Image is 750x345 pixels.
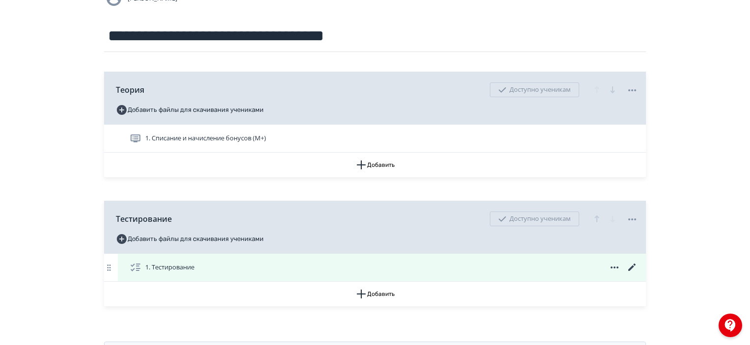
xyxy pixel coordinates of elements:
button: Добавить [104,282,646,306]
div: Доступно ученикам [490,212,579,226]
button: Добавить файлы для скачивания учениками [116,231,264,247]
span: 1. Тестирование [145,263,194,272]
button: Добавить файлы для скачивания учениками [116,102,264,118]
div: Доступно ученикам [490,82,579,97]
span: Тестирование [116,213,172,225]
button: Добавить [104,153,646,177]
span: Теория [116,84,144,96]
div: 1. Тестирование [104,254,646,282]
div: 1. Списание и начисление бонусов (М+) [104,125,646,153]
span: 1. Списание и начисление бонусов (М+) [145,133,266,143]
